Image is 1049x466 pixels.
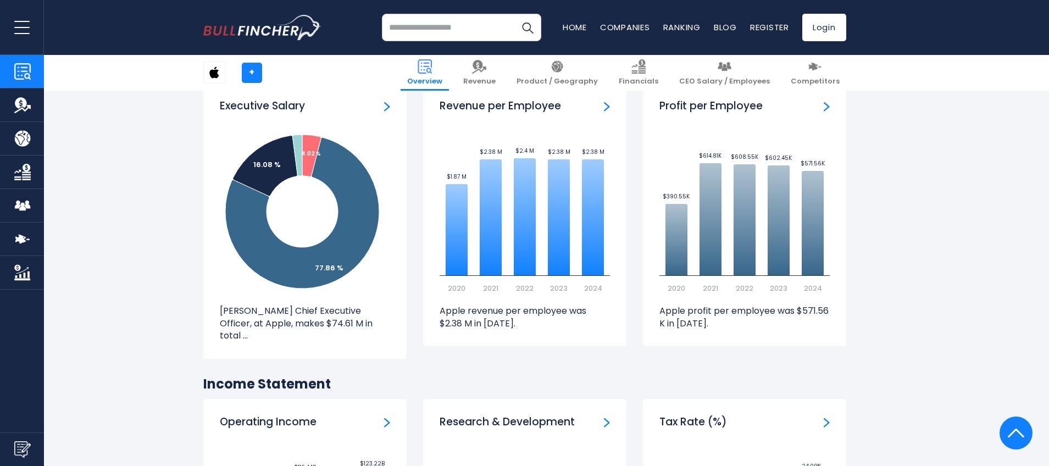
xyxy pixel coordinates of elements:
a: CEO Salary / Employees [673,55,776,91]
text: 2022 [516,283,534,293]
a: Competitors [784,55,846,91]
text: 2023 [550,283,568,293]
text: $602.45K [765,154,792,162]
text: 2023 [770,283,787,293]
text: 2020 [448,283,465,293]
a: ceo-salary [384,99,390,112]
span: Competitors [791,77,840,86]
img: AAPL logo [204,62,225,83]
tspan: 4.02 % [301,149,321,158]
text: $2.38 M [581,148,604,156]
span: Product / Geography [517,77,598,86]
p: Apple profit per employee was $571.56 K in [DATE]. [659,305,830,330]
text: $2.38 M [547,148,570,156]
a: Profit per Employee [824,99,830,112]
text: $2.4 M [515,147,534,155]
text: $608.55K [730,153,758,161]
span: Financials [619,77,658,86]
h3: Operating Income [220,415,317,429]
h3: Tax Rate (%) [659,415,727,429]
a: Blog [714,21,737,33]
a: Companies [600,21,650,33]
a: Home [563,21,587,33]
h3: Profit per Employee [659,99,763,113]
a: Research & Development [604,415,610,428]
a: Financials [612,55,665,91]
span: Revenue [463,77,496,86]
h2: Income Statement [203,375,846,392]
text: $614.81K [699,152,722,160]
a: Product / Geography [510,55,604,91]
text: 2021 [483,283,498,293]
h3: Research & Development [440,415,575,429]
a: Go to homepage [203,15,321,40]
span: CEO Salary / Employees [679,77,770,86]
h3: Executive Salary [220,99,305,113]
p: Apple revenue per employee was $2.38 M in [DATE]. [440,305,610,330]
text: 2024 [584,283,602,293]
text: $1.87 M [447,173,467,181]
a: Operating Income [384,415,390,428]
a: Login [802,14,846,41]
a: + [242,63,262,83]
p: [PERSON_NAME] Chief Executive Officer, at Apple, makes $74.61 M in total ... [220,305,390,342]
a: Revenue [457,55,502,91]
h3: Revenue per Employee [440,99,561,113]
text: 2022 [736,283,753,293]
tspan: 16.08 % [253,159,281,170]
a: Overview [401,55,449,91]
span: Overview [407,77,442,86]
text: 2024 [803,283,822,293]
text: $571.56K [800,159,825,168]
img: bullfincher logo [203,15,321,40]
a: Revenue per Employee [604,99,610,112]
a: Register [750,21,789,33]
text: $2.38 M [479,148,502,156]
text: $390.55K [663,192,690,201]
text: 2020 [668,283,685,293]
a: Ranking [663,21,701,33]
tspan: 77.86 % [315,263,343,273]
button: Search [514,14,541,41]
a: Tax Rate [824,415,830,428]
text: 2021 [703,283,718,293]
